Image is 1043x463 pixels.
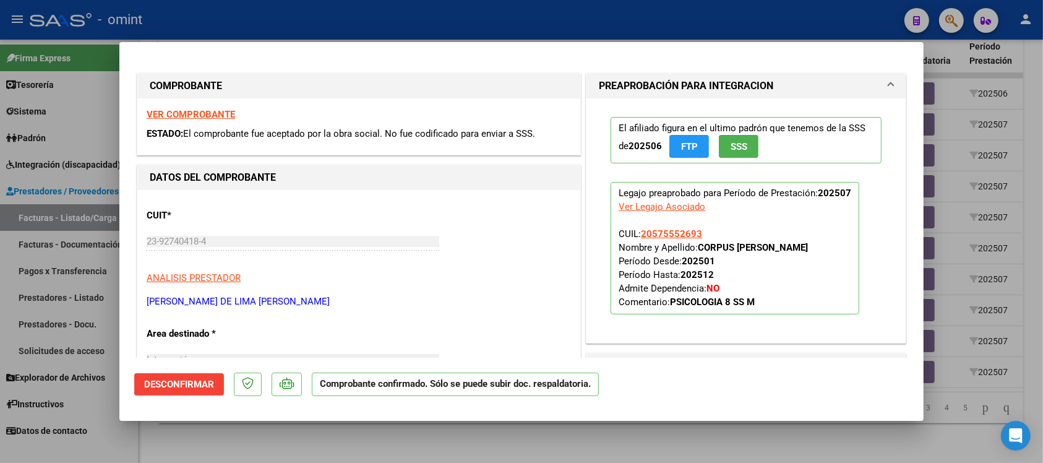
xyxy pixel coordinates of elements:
[147,109,235,120] a: VER COMPROBANTE
[706,283,719,294] strong: NO
[698,242,808,253] strong: CORPUS [PERSON_NAME]
[147,272,241,283] span: ANALISIS PRESTADOR
[619,200,705,214] div: Ver Legajo Asociado
[611,117,882,163] p: El afiliado figura en el ultimo padrón que tenemos de la SSS de
[641,228,702,240] span: 20575552693
[147,327,274,341] p: Area destinado *
[682,256,715,267] strong: 202501
[680,269,714,280] strong: 202512
[147,128,183,139] span: ESTADO:
[629,141,662,152] strong: 202506
[144,379,214,390] span: Desconfirmar
[599,79,773,93] h1: PREAPROBACIÓN PARA INTEGRACION
[611,182,859,314] p: Legajo preaprobado para Período de Prestación:
[719,135,758,158] button: SSS
[150,80,222,92] strong: COMPROBANTE
[1001,421,1031,451] div: Open Intercom Messenger
[147,354,193,365] span: Integración
[586,353,906,378] mat-expansion-panel-header: DOCUMENTACIÓN RESPALDATORIA
[586,74,906,98] mat-expansion-panel-header: PREAPROBACIÓN PARA INTEGRACION
[681,141,698,152] span: FTP
[183,128,535,139] span: El comprobante fue aceptado por la obra social. No fue codificado para enviar a SSS.
[312,373,599,397] p: Comprobante confirmado. Sólo se puede subir doc. respaldatoria.
[731,141,747,152] span: SSS
[586,98,906,343] div: PREAPROBACIÓN PARA INTEGRACION
[818,188,851,199] strong: 202507
[147,295,571,309] p: [PERSON_NAME] DE LIMA [PERSON_NAME]
[150,171,276,183] strong: DATOS DEL COMPROBANTE
[134,373,224,396] button: Desconfirmar
[669,135,709,158] button: FTP
[619,228,808,308] span: CUIL: Nombre y Apellido: Período Desde: Período Hasta: Admite Dependencia:
[619,296,755,308] span: Comentario:
[147,209,274,223] p: CUIT
[670,296,755,308] strong: PSICOLOGIA 8 SS M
